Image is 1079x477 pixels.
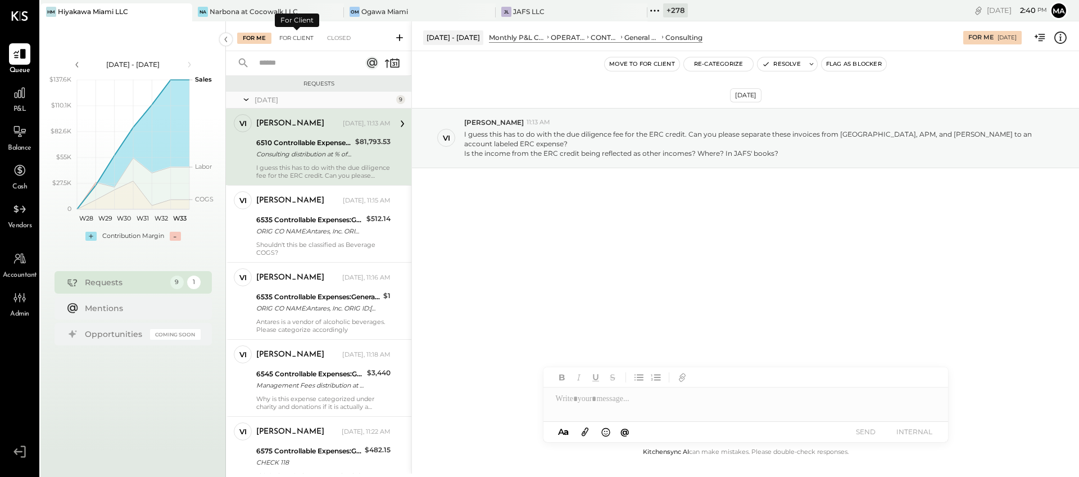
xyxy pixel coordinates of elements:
span: Queue [10,66,30,76]
div: vi [239,272,247,283]
div: vi [239,118,247,129]
button: Unordered List [632,370,646,385]
button: INTERNAL [892,424,937,439]
button: Aa [555,426,573,438]
text: W29 [98,214,112,222]
div: CHECK 118 [256,457,361,468]
div: Hiyakawa Miami LLC [58,7,128,16]
span: P&L [13,105,26,115]
text: W32 [155,214,168,222]
div: 6535 Controllable Expenses:General & Administrative Expenses:Computer Supplies, Software & IT [256,291,380,303]
div: CONTROLLABLE EXPENSES [591,33,619,42]
div: 9 [396,95,405,104]
span: Cash [12,182,27,192]
text: $82.6K [51,127,71,135]
div: 9 [170,276,184,289]
div: Consulting distribution at % of Net sales [256,148,352,160]
div: [DATE] [987,5,1047,16]
a: Vendors [1,199,39,231]
text: $27.5K [52,179,71,187]
div: [PERSON_NAME] [256,195,324,206]
text: COGS [195,195,214,203]
div: [DATE] - [DATE] [423,30,483,44]
div: Closed [321,33,356,44]
div: [PERSON_NAME] [256,426,324,438]
button: Bold [555,370,569,385]
div: $81,793.53 [355,136,391,147]
div: [DATE] [730,88,761,102]
span: Vendors [8,221,32,231]
span: [PERSON_NAME] [464,118,524,127]
div: Is the income from the ERC credit being reflected as other incomes? Where? In JAFS' books? [464,148,1040,158]
div: Requests [85,277,165,288]
div: For Client [274,33,319,44]
text: W28 [79,214,93,222]
div: [DATE], 11:13 AM [343,119,391,128]
div: Opportunities [85,328,144,340]
span: Balance [8,143,31,154]
div: Na [198,7,208,17]
div: JAFS LLC [513,7,545,16]
div: 6535 Controllable Expenses:General & Administrative Expenses:Computer Supplies, Software & IT [256,214,363,226]
button: Re-Categorize [684,57,754,71]
div: + 278 [663,3,688,17]
div: $482.15 [365,444,391,456]
div: ORIG CO NAME:Antares, Inc. ORIG ID:59 -XXX2749 DESC DATE:062025 CO ENTRY DESCR:FintechEFTSEC:CCD ... [256,226,363,237]
div: Antares is a vendor of alcoholic beverages. Please categorize accordingly [256,318,391,334]
div: $1 [383,290,391,301]
div: 1 [187,276,201,289]
p: I guess this has to do with the due diligence fee for the ERC credit. Can you please separate the... [464,129,1040,158]
div: 6510 Controllable Expenses:General & Administrative Expenses:Consulting [256,137,352,148]
text: Sales [195,75,212,83]
div: ORIG CO NAME:Antares, Inc. ORIG ID:[US_EMPLOYER_IDENTIFICATION_NUMBER] DESC DATE:050825 CO ENTRY ... [256,303,380,314]
div: For Me [237,33,271,44]
div: [DATE], 11:22 AM [342,427,391,436]
div: Why is this expense categorized under charity and donations if it is actually a management fee? [256,395,391,411]
div: General & Administrative Expenses [624,33,660,42]
text: $110.1K [51,101,71,109]
div: Monthly P&L Comparison [489,33,545,42]
div: [DATE], 11:15 AM [343,196,391,205]
div: 6575 Controllable Expenses:General & Administrative Expenses:Office Supplies & Expenses [256,445,361,457]
a: P&L [1,82,39,115]
button: Move to for client [605,57,679,71]
button: Strikethrough [605,370,620,385]
div: [DATE] - [DATE] [85,60,181,69]
div: Ogawa Miami [361,7,408,16]
div: $3,440 [367,367,391,379]
div: Requests [232,80,406,88]
text: Labor [195,163,212,170]
a: Accountant [1,248,39,281]
button: Italic [572,370,586,385]
a: Cash [1,160,39,192]
div: OPERATING EXPENSES (EBITDA) [551,33,585,42]
div: + [85,232,97,241]
text: W31 [136,214,148,222]
div: [DATE] [998,34,1017,42]
div: $512.14 [366,213,391,224]
button: Underline [588,370,603,385]
text: 0 [67,205,71,213]
div: JL [501,7,511,17]
div: vi [443,133,450,143]
div: [PERSON_NAME] [256,118,324,129]
span: a [564,426,569,437]
span: @ [620,426,629,437]
div: vi [239,195,247,206]
div: [DATE], 11:18 AM [342,350,391,359]
span: Accountant [3,271,37,281]
text: $137.6K [49,75,71,83]
div: Management Fees distribution at % of Net sales [256,380,364,391]
button: Resolve [758,57,805,71]
button: ma [1050,2,1068,20]
div: Narbona at Cocowalk LLC [210,7,298,16]
div: vi [239,426,247,437]
div: Mentions [85,303,195,314]
div: Consulting [665,33,702,42]
text: W33 [173,214,187,222]
button: @ [617,425,633,439]
div: OM [350,7,360,17]
a: Admin [1,287,39,319]
div: Coming Soon [150,329,201,340]
a: Queue [1,43,39,76]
